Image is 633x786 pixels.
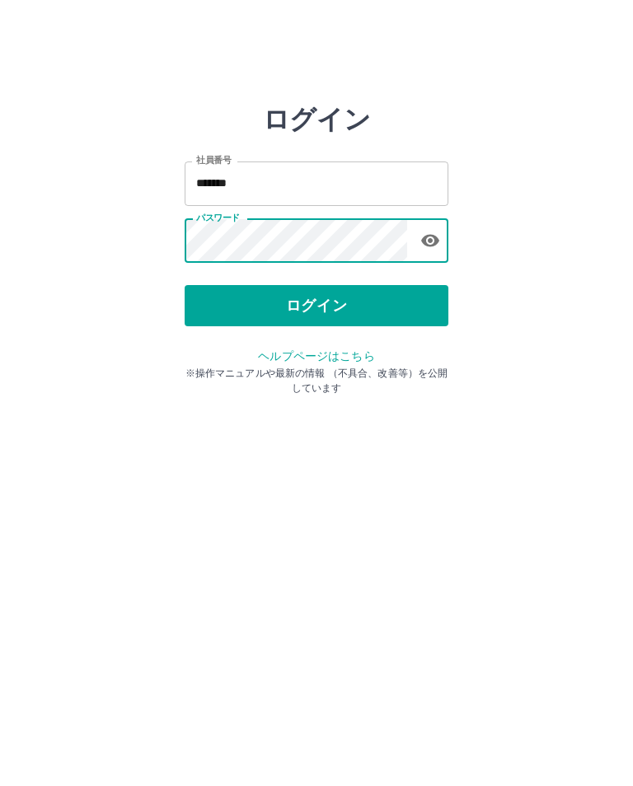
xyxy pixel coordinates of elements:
button: ログイン [185,285,448,326]
h2: ログイン [263,104,371,135]
label: パスワード [196,212,240,224]
p: ※操作マニュアルや最新の情報 （不具合、改善等）を公開しています [185,366,448,395]
label: 社員番号 [196,154,231,166]
a: ヘルプページはこちら [258,349,374,363]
